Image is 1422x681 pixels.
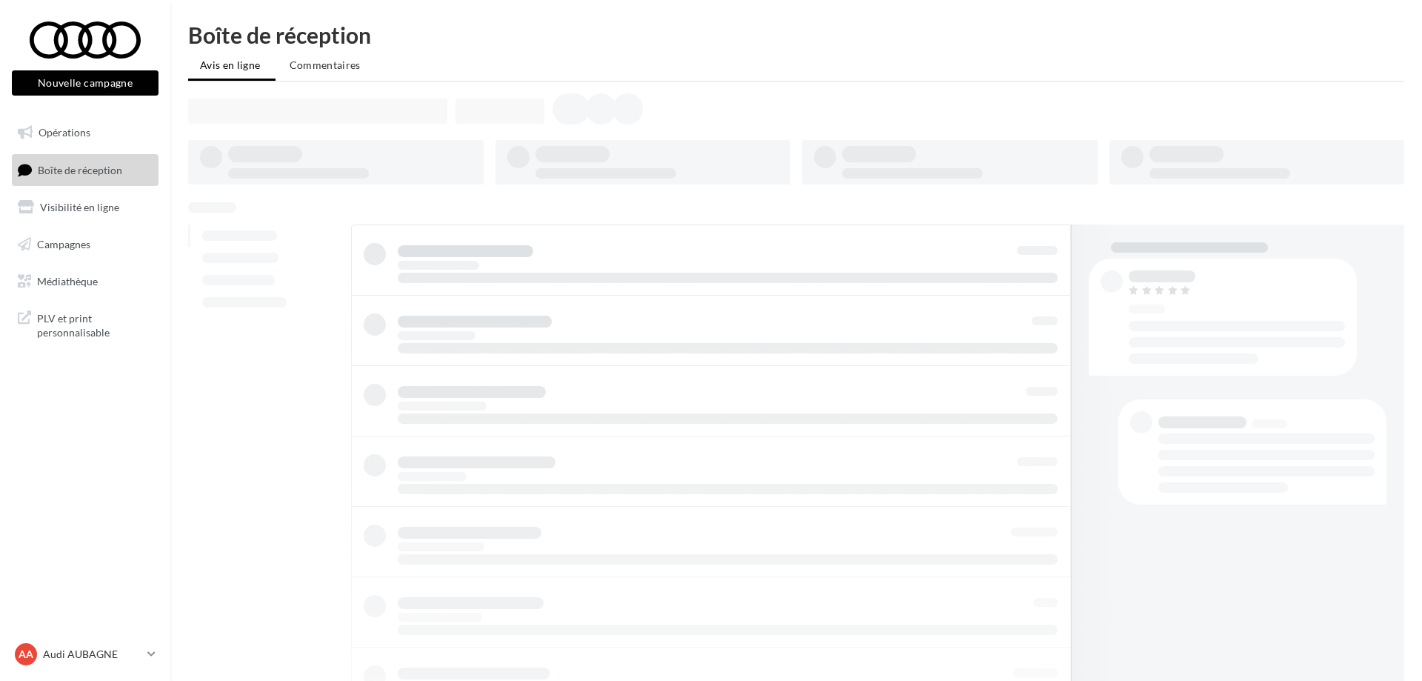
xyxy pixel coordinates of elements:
[9,192,161,223] a: Visibilité en ligne
[37,274,98,287] span: Médiathèque
[9,266,161,297] a: Médiathèque
[188,24,1404,46] div: Boîte de réception
[39,126,90,139] span: Opérations
[38,163,122,176] span: Boîte de réception
[9,154,161,186] a: Boîte de réception
[37,238,90,250] span: Campagnes
[290,59,361,71] span: Commentaires
[43,647,141,662] p: Audi AUBAGNE
[37,308,153,340] span: PLV et print personnalisable
[40,201,119,213] span: Visibilité en ligne
[12,70,158,96] button: Nouvelle campagne
[12,640,158,668] a: AA Audi AUBAGNE
[9,229,161,260] a: Campagnes
[19,647,33,662] span: AA
[9,117,161,148] a: Opérations
[9,302,161,346] a: PLV et print personnalisable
